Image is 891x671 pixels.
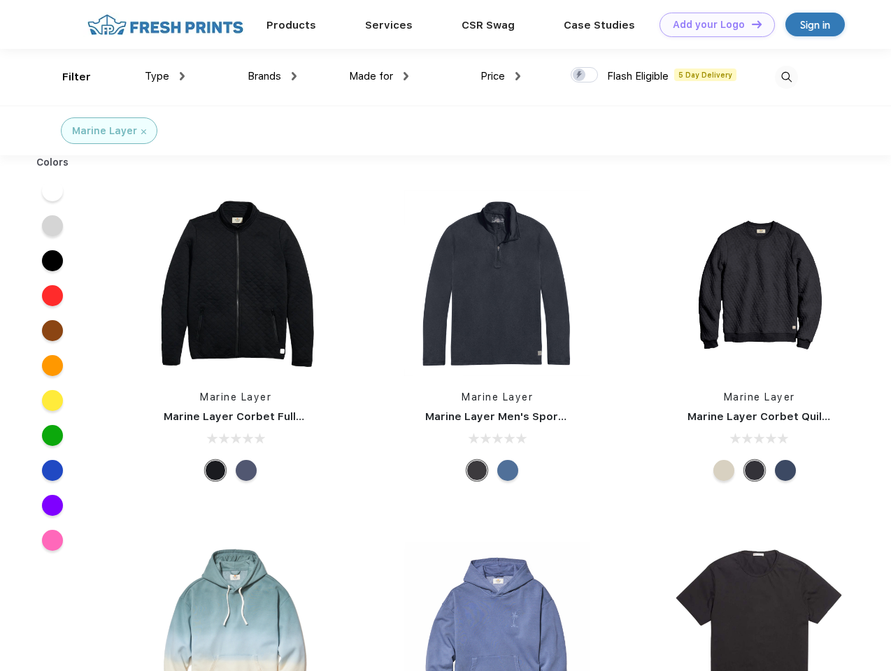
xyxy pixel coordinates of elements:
a: Marine Layer Men's Sport Quarter Zip [425,410,628,423]
img: func=resize&h=266 [404,190,590,376]
div: Deep Denim [497,460,518,481]
img: dropdown.png [180,72,185,80]
a: Services [365,19,413,31]
div: Black [205,460,226,481]
img: func=resize&h=266 [143,190,329,376]
div: Charcoal [744,460,765,481]
span: Type [145,70,169,82]
div: Charcoal [466,460,487,481]
span: Made for [349,70,393,82]
span: Flash Eligible [607,70,669,82]
a: CSR Swag [462,19,515,31]
div: Navy Heather [775,460,796,481]
div: Navy [236,460,257,481]
span: Brands [248,70,281,82]
div: Filter [62,69,91,85]
a: Marine Layer [462,391,533,403]
img: fo%20logo%202.webp [83,13,248,37]
img: desktop_search.svg [775,66,798,89]
div: Oat Heather [713,460,734,481]
img: dropdown.png [515,72,520,80]
img: dropdown.png [292,72,297,80]
a: Products [266,19,316,31]
a: Marine Layer [724,391,795,403]
div: Add your Logo [673,19,745,31]
div: Sign in [800,17,830,33]
img: dropdown.png [404,72,408,80]
img: filter_cancel.svg [141,129,146,134]
a: Marine Layer [200,391,271,403]
a: Marine Layer Corbet Full-Zip Jacket [164,410,357,423]
img: DT [752,20,762,28]
img: func=resize&h=266 [667,190,853,376]
span: 5 Day Delivery [674,68,736,81]
a: Sign in [785,13,845,36]
span: Price [480,70,505,82]
div: Marine Layer [72,124,137,138]
div: Colors [26,155,80,170]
